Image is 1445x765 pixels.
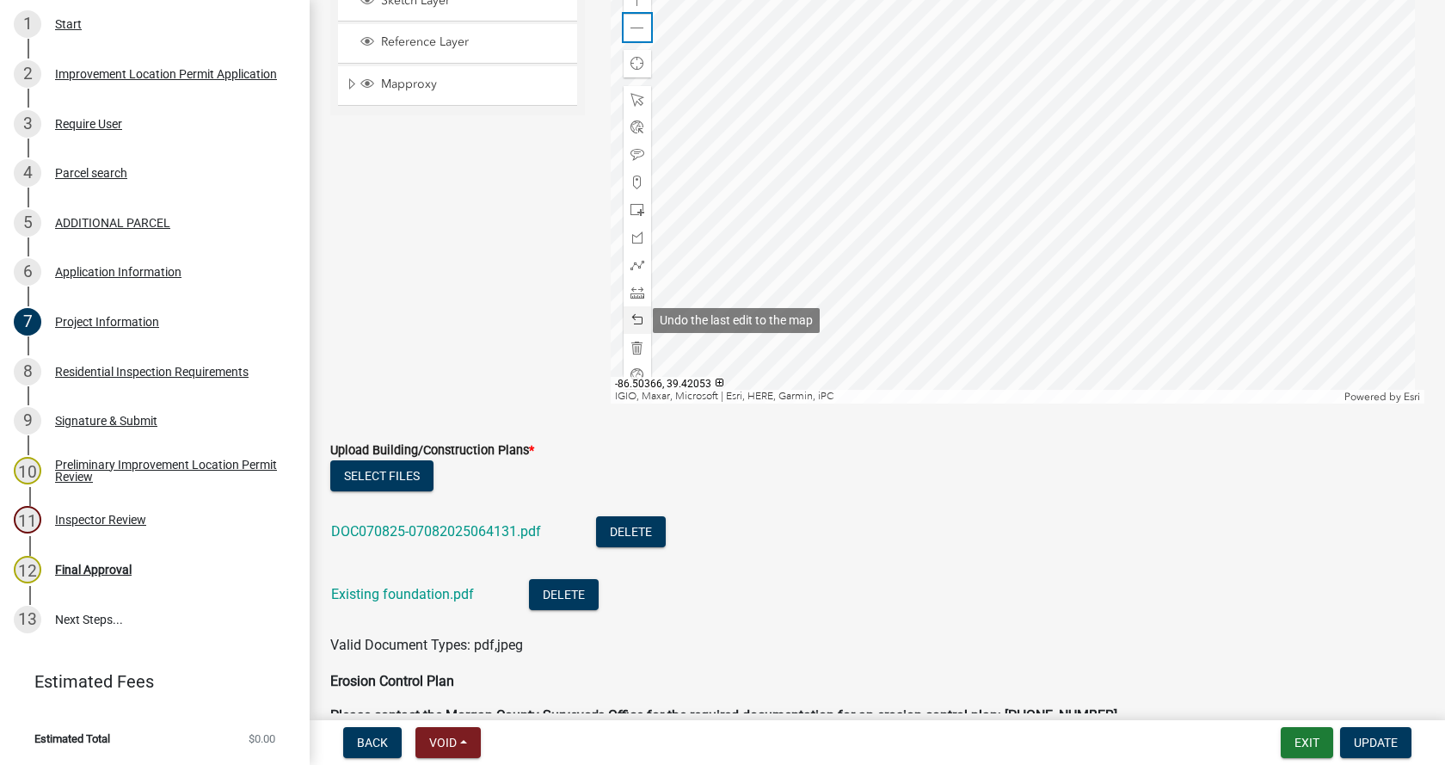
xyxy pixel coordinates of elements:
[55,118,122,130] div: Require User
[377,34,571,50] span: Reference Layer
[14,506,41,534] div: 11
[14,110,41,138] div: 3
[14,556,41,583] div: 12
[1404,391,1420,403] a: Esri
[331,586,474,602] a: Existing foundation.pdf
[330,460,433,491] button: Select files
[14,60,41,88] div: 2
[529,588,599,604] wm-modal-confirm: Delete Document
[1354,736,1398,750] span: Update
[14,457,41,484] div: 10
[596,516,666,547] button: Delete
[55,415,157,427] div: Signature & Submit
[1340,727,1411,758] button: Update
[415,727,481,758] button: Void
[55,68,277,80] div: Improvement Location Permit Application
[55,366,249,378] div: Residential Inspection Requirements
[345,77,358,95] span: Expand
[330,673,454,689] strong: Erosion Control Plan
[55,514,146,526] div: Inspector Review
[611,390,1341,404] div: IGIO, Maxar, Microsoft | Esri, HERE, Garmin, iPC
[55,564,132,576] div: Final Approval
[14,606,41,633] div: 13
[34,733,110,744] span: Estimated Total
[14,407,41,435] div: 9
[338,66,577,106] li: Mapproxy
[529,579,599,610] button: Delete
[1340,390,1424,404] div: Powered by
[14,308,41,336] div: 7
[14,209,41,237] div: 5
[14,358,41,386] div: 8
[624,14,651,41] div: Zoom out
[357,736,388,750] span: Back
[330,637,523,653] span: Valid Document Types: pdf,jpeg
[330,445,534,457] label: Upload Building/Construction Plans
[377,77,571,92] span: Mapproxy
[331,523,541,540] a: DOC070825-07082025064131.pdf
[55,316,159,328] div: Project Information
[338,24,577,63] li: Reference Layer
[249,733,275,744] span: $0.00
[653,308,820,333] div: Undo the last edit to the map
[14,159,41,187] div: 4
[358,34,571,52] div: Reference Layer
[55,18,82,30] div: Start
[55,459,282,483] div: Preliminary Improvement Location Permit Review
[330,707,1117,724] strong: Please contact the Morgan County Surveyor's Office for the required documentation for an erosion ...
[1281,727,1333,758] button: Exit
[55,266,181,278] div: Application Information
[55,167,127,179] div: Parcel search
[596,525,666,541] wm-modal-confirm: Delete Document
[14,10,41,38] div: 1
[14,664,282,699] a: Estimated Fees
[14,258,41,286] div: 6
[624,50,651,77] div: Find my location
[55,217,170,229] div: ADDITIONAL PARCEL
[358,77,571,94] div: Mapproxy
[343,727,402,758] button: Back
[429,736,457,750] span: Void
